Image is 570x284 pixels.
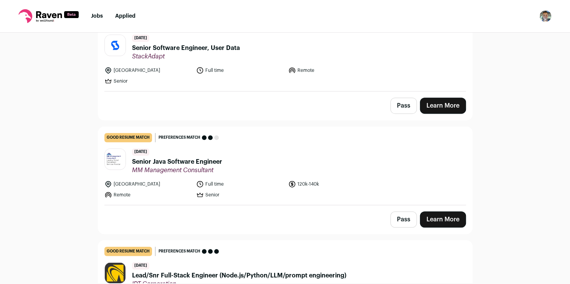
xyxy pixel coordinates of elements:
[115,13,135,19] a: Applied
[420,98,466,114] a: Learn More
[104,247,152,256] div: good resume match
[132,262,149,269] span: [DATE]
[105,35,126,56] img: 11aa863f6e21153f3acd5b02def351a6761094b33d28df3adb315cf3692342b3.jpg
[104,66,192,74] li: [GEOGRAPHIC_DATA]
[420,211,466,228] a: Learn More
[390,211,417,228] button: Pass
[159,134,200,141] span: Preferences match
[105,262,126,283] img: 98245d4da343f2494ab4c7eaa0966bdc164c19c7d4da932df0f3b81b7e362be5.jpg
[539,10,552,22] button: Open dropdown
[288,180,376,188] li: 120k-140k
[539,10,552,22] img: 19917917-medium_jpg
[104,191,192,199] li: Remote
[132,157,222,166] span: Senior Java Software Engineer
[104,77,192,85] li: Senior
[132,271,346,280] span: Lead/Snr Full-Stack Engineer (Node.js/Python/LLM/prompt engineering)
[390,98,417,114] button: Pass
[104,133,152,142] div: good resume match
[196,66,284,74] li: Full time
[132,43,240,53] span: Senior Software Engineer, User Data
[105,149,126,169] img: 2ac936e3c45d398144b6a02f8d722e83d9554e6606328d61ae6b05704609c0c8.jpg
[98,13,472,91] a: good resume match Preferences match [DATE] Senior Software Engineer, User Data StackAdapt [GEOGRA...
[132,166,222,174] span: MM Management Consultant
[132,35,149,42] span: [DATE]
[91,13,103,19] a: Jobs
[196,191,284,199] li: Senior
[98,127,472,205] a: good resume match Preferences match [DATE] Senior Java Software Engineer MM Management Consultant...
[159,247,200,255] span: Preferences match
[196,180,284,188] li: Full time
[132,148,149,156] span: [DATE]
[104,180,192,188] li: [GEOGRAPHIC_DATA]
[288,66,376,74] li: Remote
[132,53,240,60] span: StackAdapt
